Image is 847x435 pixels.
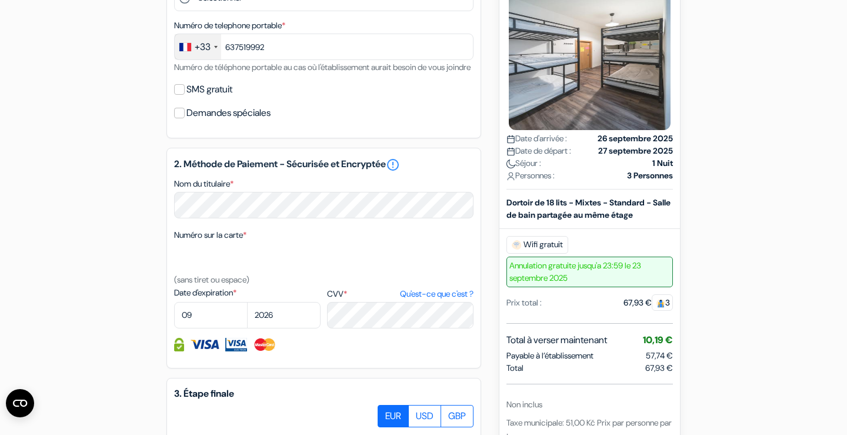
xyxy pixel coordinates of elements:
label: GBP [441,405,473,427]
label: USD [408,405,441,427]
strong: 27 septembre 2025 [598,145,673,157]
img: calendar.svg [506,147,515,156]
img: guest.svg [656,299,665,308]
span: 67,93 € [645,362,673,374]
img: moon.svg [506,160,515,168]
img: Information de carte de crédit entièrement encryptée et sécurisée [174,338,184,351]
img: Visa Electron [225,338,246,351]
a: error_outline [386,158,400,172]
img: calendar.svg [506,135,515,144]
div: Prix total : [506,297,542,309]
img: user_icon.svg [506,172,515,181]
div: Non inclus [506,399,673,411]
span: Personnes : [506,170,555,182]
span: Date de départ : [506,145,571,157]
small: Numéro de téléphone portable au cas où l'établissement aurait besoin de vous joindre [174,62,471,72]
label: EUR [378,405,409,427]
b: Dortoir de 18 lits - Mixtes - Standard - Salle de bain partagée au même étage [506,197,671,220]
small: (sans tiret ou espace) [174,274,249,285]
span: 3 [652,294,673,311]
img: free_wifi.svg [512,240,521,250]
strong: 3 Personnes [627,170,673,182]
strong: 26 septembre 2025 [598,132,673,145]
span: 57,74 € [646,350,673,361]
span: Payable à l’établissement [506,350,593,362]
span: Séjour : [506,157,541,170]
span: Date d'arrivée : [506,132,567,145]
span: 10,19 € [643,334,673,346]
h5: 2. Méthode de Paiement - Sécurisée et Encryptée [174,158,473,172]
label: Demandes spéciales [186,105,271,121]
span: Total [506,362,523,374]
strong: 1 Nuit [652,157,673,170]
button: Ouvrir le widget CMP [6,389,34,417]
label: Numéro de telephone portable [174,19,285,32]
label: Nom du titulaire [174,178,234,190]
img: Master Card [253,338,277,351]
div: France: +33 [175,34,221,59]
label: Date d'expiration [174,287,321,299]
h5: 3. Étape finale [174,388,473,399]
img: Visa [190,338,219,351]
input: 6 12 34 56 78 [174,34,473,60]
div: +33 [195,40,211,54]
span: Total à verser maintenant [506,333,607,347]
div: Basic radio toggle button group [378,405,473,427]
div: 67,93 € [623,297,673,309]
label: CVV [327,288,473,300]
label: Numéro sur la carte [174,229,246,241]
a: Qu'est-ce que c'est ? [400,288,473,300]
span: Wifi gratuit [506,236,568,254]
label: SMS gratuit [186,81,232,98]
span: Annulation gratuite jusqu'a 23:59 le 23 septembre 2025 [506,257,673,287]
